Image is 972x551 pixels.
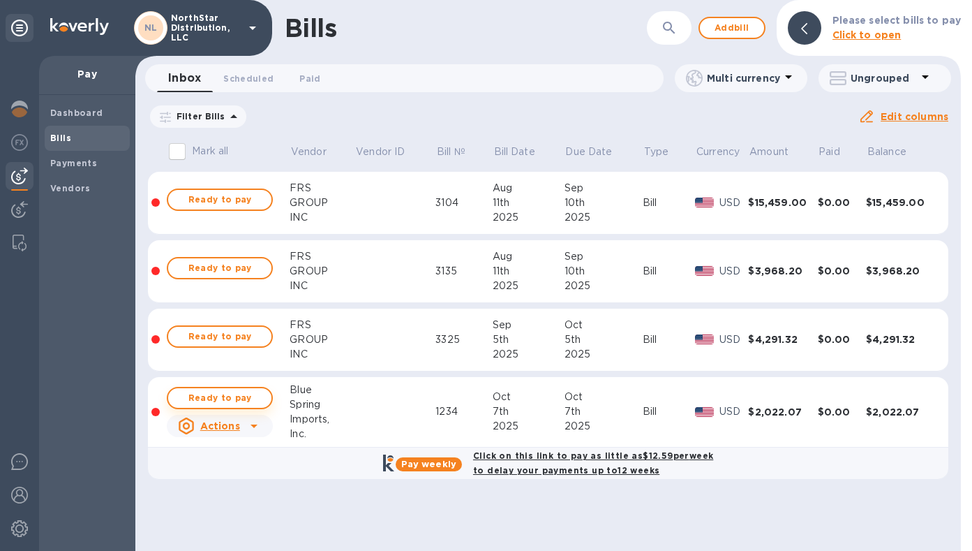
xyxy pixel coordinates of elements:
[867,145,925,159] span: Balance
[167,189,273,211] button: Ready to pay
[290,279,354,293] div: INC
[695,335,714,344] img: USD
[564,279,643,293] div: 2025
[719,264,748,279] p: USD
[695,198,714,207] img: USD
[564,332,643,347] div: 5th
[695,266,714,276] img: USD
[50,133,71,143] b: Bills
[179,328,260,345] span: Ready to pay
[435,332,493,347] div: 3325
[437,145,484,159] span: Bill №
[493,404,564,419] div: 7th
[167,257,273,279] button: Ready to pay
[719,404,748,419] p: USD
[564,181,643,196] div: Sep
[881,111,948,122] u: Edit columns
[748,196,817,210] div: $15,459.00
[285,13,336,43] h1: Bills
[290,332,354,347] div: GROUP
[493,390,564,404] div: Oct
[290,249,354,264] div: FRS
[493,196,564,210] div: 11th
[564,249,643,264] div: Sep
[818,145,858,159] span: Paid
[493,332,564,347] div: 5th
[643,264,695,279] div: Bill
[696,145,740,159] p: Currency
[179,260,260,277] span: Ready to pay
[564,347,643,362] div: 2025
[50,108,103,118] b: Dashboard
[832,29,902,41] b: Click to open
[748,405,817,419] div: $2,022.07
[179,191,260,208] span: Ready to pay
[695,407,714,417] img: USD
[290,318,354,332] div: FRS
[818,264,867,278] div: $0.00
[643,404,695,419] div: Bill
[290,181,354,196] div: FRS
[167,325,273,348] button: Ready to pay
[290,412,354,427] div: Imports,
[866,332,935,346] div: $4,291.32
[818,405,867,419] div: $0.00
[50,18,109,35] img: Logo
[171,13,241,43] p: NorthStar Distribution, LLC
[698,17,765,39] button: Addbill
[748,264,817,278] div: $3,968.20
[144,22,158,33] b: NL
[564,264,643,279] div: 10th
[11,134,28,151] img: Foreign exchange
[290,264,354,279] div: GROUP
[50,67,124,81] p: Pay
[818,145,840,159] p: Paid
[748,332,817,346] div: $4,291.32
[565,145,630,159] span: Due Date
[290,427,354,441] div: Inc.
[818,332,867,346] div: $0.00
[707,71,780,85] p: Multi currency
[6,14,33,42] div: Unpin categories
[290,397,354,412] div: Spring
[179,390,260,406] span: Ready to pay
[643,332,695,347] div: Bill
[818,196,867,210] div: $0.00
[168,68,201,88] span: Inbox
[493,419,564,434] div: 2025
[564,419,643,434] div: 2025
[493,249,564,264] div: Aug
[299,71,320,86] span: Paid
[435,196,493,210] div: 3104
[564,390,643,404] div: Oct
[493,210,564,225] div: 2025
[200,420,240,432] u: Actions
[401,459,456,469] b: Pay weekly
[435,264,493,279] div: 3135
[866,264,935,278] div: $3,968.20
[564,318,643,332] div: Oct
[290,196,354,210] div: GROUP
[749,145,788,159] p: Amount
[564,210,643,225] div: 2025
[290,383,354,397] div: Blue
[711,20,753,36] span: Add bill
[290,210,354,225] div: INC
[192,144,228,159] p: Mark all
[493,279,564,293] div: 2025
[493,318,564,332] div: Sep
[356,145,423,159] span: Vendor ID
[749,145,807,159] span: Amount
[493,181,564,196] div: Aug
[565,145,612,159] p: Due Date
[171,110,225,122] p: Filter Bills
[832,15,961,26] b: Please select bills to pay
[643,196,695,210] div: Bill
[50,183,91,193] b: Vendors
[866,196,935,210] div: $15,459.00
[644,145,687,159] span: Type
[867,145,906,159] p: Balance
[291,145,327,159] p: Vendor
[435,404,493,419] div: 1234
